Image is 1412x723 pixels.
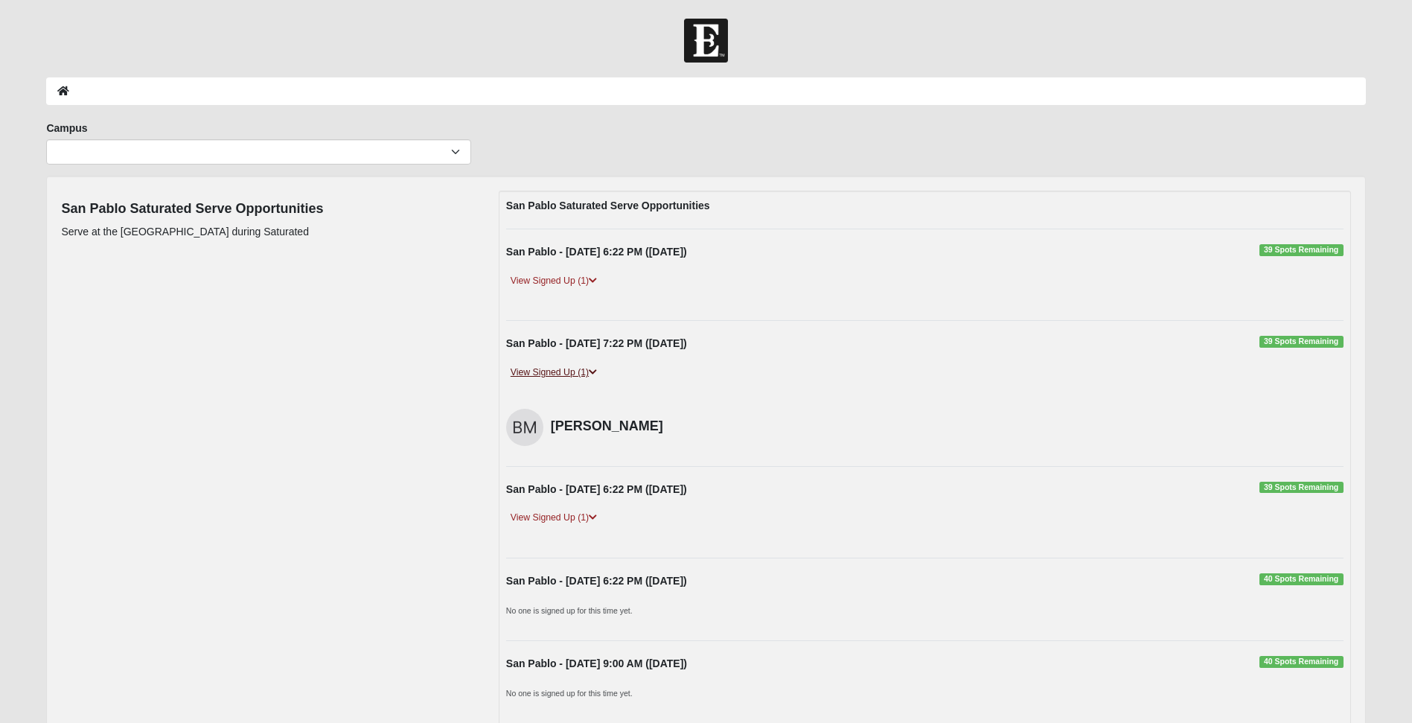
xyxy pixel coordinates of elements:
img: Church of Eleven22 Logo [684,19,728,63]
h4: San Pablo Saturated Serve Opportunities [61,201,323,217]
strong: San Pablo - [DATE] 7:22 PM ([DATE]) [506,337,687,349]
span: 39 Spots Remaining [1259,244,1344,256]
h4: [PERSON_NAME] [551,418,770,435]
label: Campus [46,121,87,136]
strong: San Pablo Saturated Serve Opportunities [506,200,710,211]
span: 40 Spots Remaining [1259,573,1344,585]
a: View Signed Up (1) [506,510,601,526]
a: View Signed Up (1) [506,365,601,380]
a: View Signed Up (1) [506,273,601,289]
p: Serve at the [GEOGRAPHIC_DATA] during Saturated [61,224,323,240]
span: 39 Spots Remaining [1259,336,1344,348]
small: No one is signed up for this time yet. [506,606,633,615]
img: Bruna Magalhaes [506,409,543,446]
span: 40 Spots Remaining [1259,656,1344,668]
strong: San Pablo - [DATE] 6:22 PM ([DATE]) [506,483,687,495]
span: 39 Spots Remaining [1259,482,1344,494]
strong: San Pablo - [DATE] 6:22 PM ([DATE]) [506,246,687,258]
strong: San Pablo - [DATE] 9:00 AM ([DATE]) [506,657,687,669]
strong: San Pablo - [DATE] 6:22 PM ([DATE]) [506,575,687,587]
small: No one is signed up for this time yet. [506,689,633,698]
